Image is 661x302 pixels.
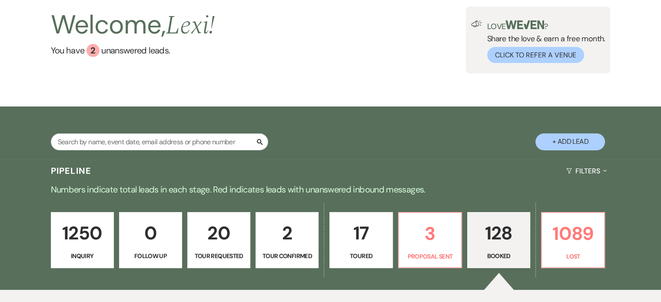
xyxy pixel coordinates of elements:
[335,251,387,261] p: Toured
[563,159,610,183] button: Filters
[256,212,319,269] a: 2Tour Confirmed
[18,183,644,196] p: Numbers indicate total leads in each stage. Red indicates leads with unanswered inbound messages.
[51,44,215,57] a: You have 2 unanswered leads.
[261,219,313,248] p: 2
[335,219,387,248] p: 17
[471,20,482,27] img: loud-speaker-illustration.svg
[404,252,456,261] p: Proposal Sent
[505,20,544,29] img: weven-logo-green.svg
[125,251,176,261] p: Follow Up
[125,219,176,248] p: 0
[487,47,584,63] button: Click to Refer a Venue
[51,212,114,269] a: 1250Inquiry
[547,219,599,248] p: 1089
[166,6,215,46] span: Lexi !
[193,219,245,248] p: 20
[541,212,605,269] a: 1089Lost
[482,20,605,63] div: Share the love & earn a free month.
[187,212,250,269] a: 20Tour Requested
[261,251,313,261] p: Tour Confirmed
[547,252,599,261] p: Lost
[329,212,392,269] a: 17Toured
[473,219,525,248] p: 128
[51,7,215,44] h2: Welcome,
[473,251,525,261] p: Booked
[56,219,108,248] p: 1250
[193,251,245,261] p: Tour Requested
[56,251,108,261] p: Inquiry
[487,20,605,30] p: Love ?
[86,44,100,57] div: 2
[51,133,268,150] input: Search by name, event date, email address or phone number
[467,212,530,269] a: 128Booked
[51,165,92,177] h3: Pipeline
[398,212,462,269] a: 3Proposal Sent
[119,212,182,269] a: 0Follow Up
[535,133,605,150] button: + Add Lead
[404,219,456,248] p: 3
